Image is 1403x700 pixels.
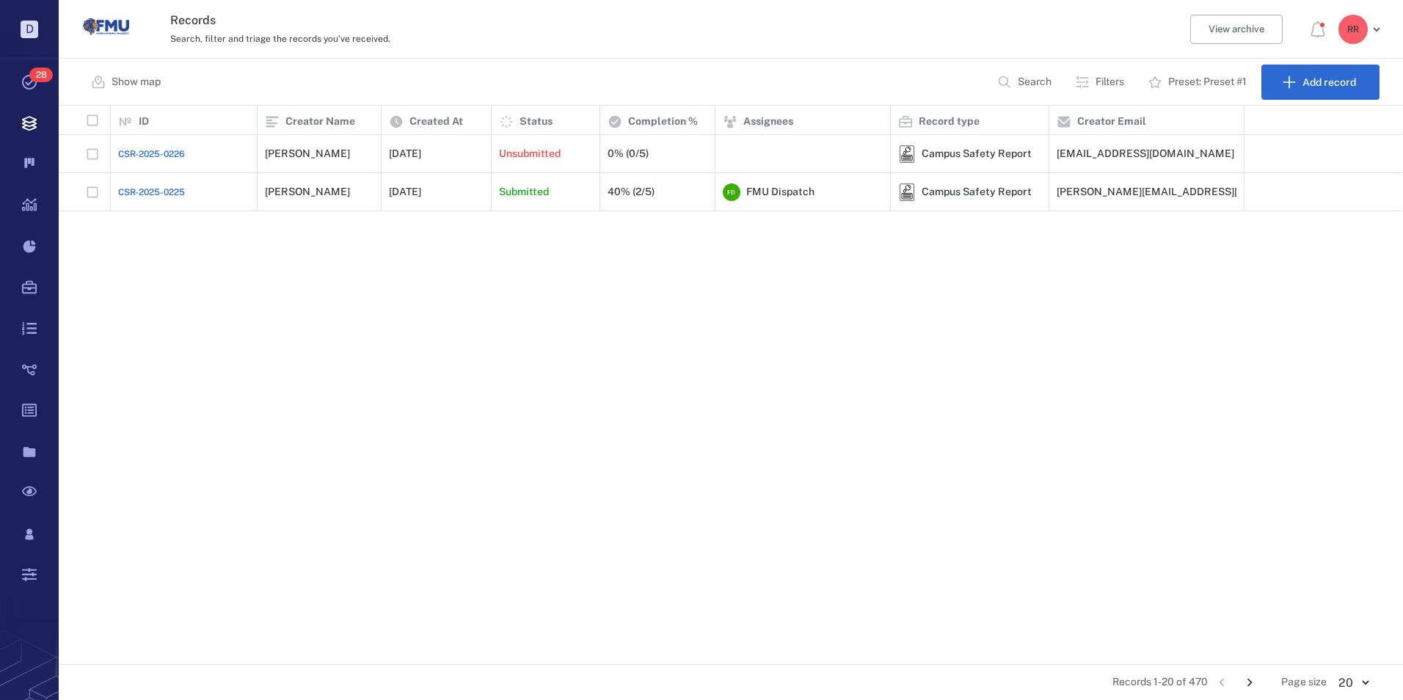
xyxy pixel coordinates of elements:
[139,114,149,129] p: ID
[389,185,421,200] p: [DATE]
[1077,114,1146,129] p: Creator Email
[1168,75,1247,90] p: Preset: Preset #1
[1139,65,1258,100] button: Preset: Preset #1
[1190,15,1283,44] button: View archive
[389,147,421,161] p: [DATE]
[1281,675,1327,690] span: Page size
[919,114,980,129] p: Record type
[1057,186,1319,197] div: [PERSON_NAME][EMAIL_ADDRESS][DOMAIN_NAME]
[170,12,965,29] h3: Records
[265,148,350,159] div: [PERSON_NAME]
[1066,65,1136,100] button: Filters
[743,114,793,129] p: Assignees
[898,183,916,201] img: icon Campus Safety Report
[723,183,740,201] div: F D
[1057,148,1234,159] div: [EMAIL_ADDRESS][DOMAIN_NAME]
[499,185,549,200] p: Submitted
[1327,674,1380,691] div: 20
[1112,675,1208,690] span: Records 1-20 of 470
[1338,15,1368,44] div: R R
[21,21,38,38] p: D
[1208,671,1264,694] nav: pagination navigation
[118,147,185,161] a: CSR-2025-0226
[409,114,463,129] p: Created At
[118,186,185,199] a: CSR-2025-0225
[265,186,350,197] div: [PERSON_NAME]
[898,183,916,201] div: Campus Safety Report
[1238,671,1261,694] button: Go to next page
[499,147,561,161] p: Unsubmitted
[922,148,1032,159] div: Campus Safety Report
[1261,65,1380,100] button: Add record
[170,34,390,44] span: Search, filter and triage the records you've received.
[520,114,553,129] p: Status
[1338,15,1385,44] button: RR
[922,186,1032,197] div: Campus Safety Report
[112,75,161,90] p: Show map
[82,4,129,56] a: Go home
[746,185,815,200] span: FMU Dispatch
[82,65,172,100] button: Show map
[1096,75,1124,90] p: Filters
[285,114,355,129] p: Creator Name
[898,145,916,163] img: icon Campus Safety Report
[29,68,53,82] span: 28
[1018,75,1052,90] p: Search
[628,114,698,129] p: Completion %
[608,148,649,159] div: 0% (0/5)
[988,65,1063,100] button: Search
[608,186,655,197] div: 40% (2/5)
[82,4,129,51] img: Florida Memorial University logo
[898,145,916,163] div: Campus Safety Report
